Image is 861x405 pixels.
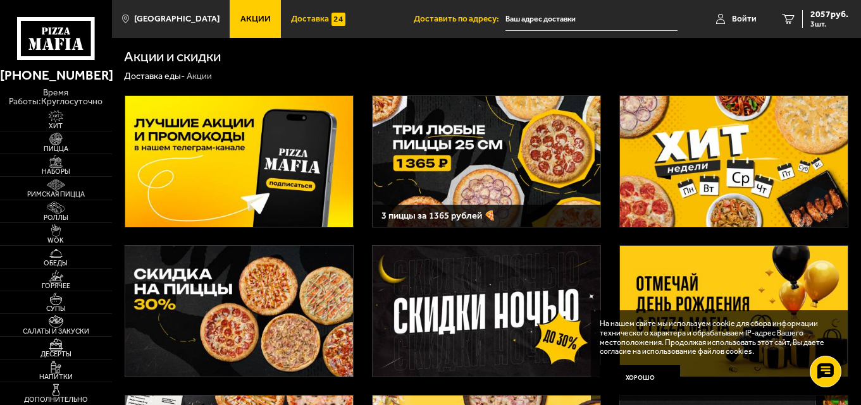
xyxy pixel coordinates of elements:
[372,95,602,227] a: 3 пиццы за 1365 рублей 🍕
[600,319,833,356] p: На нашем сайте мы используем cookie для сбора информации технического характера и обрабатываем IP...
[124,71,185,82] a: Доставка еды-
[505,8,678,31] input: Ваш адрес доставки
[291,15,329,23] span: Доставка
[414,15,505,23] span: Доставить по адресу:
[187,71,212,82] div: Акции
[134,15,220,23] span: [GEOGRAPHIC_DATA]
[240,15,271,23] span: Акции
[600,365,681,392] button: Хорошо
[810,10,848,19] span: 2057 руб.
[732,15,757,23] span: Войти
[810,20,848,28] span: 3 шт.
[331,13,345,26] img: 15daf4d41897b9f0e9f617042186c801.svg
[124,50,221,64] h1: Акции и скидки
[381,211,592,221] h3: 3 пиццы за 1365 рублей 🍕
